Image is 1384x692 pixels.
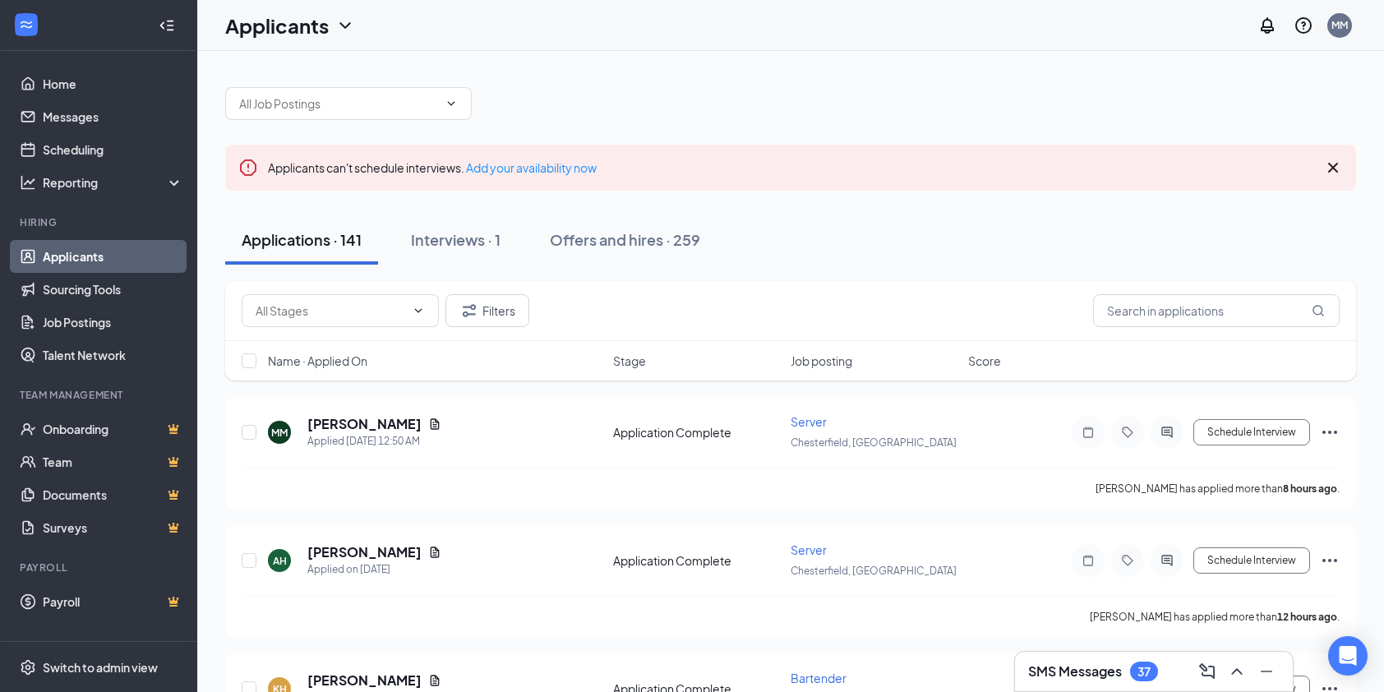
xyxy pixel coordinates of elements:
svg: ChevronUp [1227,662,1247,681]
h5: [PERSON_NAME] [307,671,422,690]
svg: Notifications [1257,16,1277,35]
div: Applications · 141 [242,229,362,250]
p: [PERSON_NAME] has applied more than . [1090,610,1340,624]
svg: Analysis [20,174,36,191]
div: Team Management [20,388,180,402]
a: Job Postings [43,306,183,339]
svg: Document [428,418,441,431]
div: Hiring [20,215,180,229]
svg: Settings [20,659,36,676]
svg: Note [1078,426,1098,439]
span: Bartender [791,671,847,685]
div: Offers and hires · 259 [550,229,700,250]
svg: Document [428,546,441,559]
div: MM [1331,18,1348,32]
button: Schedule Interview [1193,547,1310,574]
h5: [PERSON_NAME] [307,415,422,433]
a: Talent Network [43,339,183,371]
span: Name · Applied On [268,353,367,369]
a: Scheduling [43,133,183,166]
svg: ChevronDown [335,16,355,35]
div: Applied on [DATE] [307,561,441,578]
span: Stage [613,353,646,369]
b: 8 hours ago [1283,482,1337,495]
span: Score [968,353,1001,369]
button: Schedule Interview [1193,419,1310,445]
button: ComposeMessage [1194,658,1220,685]
span: Chesterfield, [GEOGRAPHIC_DATA] [791,565,957,577]
a: PayrollCrown [43,585,183,618]
span: Job posting [791,353,852,369]
svg: Minimize [1257,662,1276,681]
div: Reporting [43,174,184,191]
a: Messages [43,100,183,133]
div: Applied [DATE] 12:50 AM [307,433,441,450]
input: All Stages [256,302,405,320]
svg: QuestionInfo [1294,16,1313,35]
b: 12 hours ago [1277,611,1337,623]
svg: ChevronDown [445,97,458,110]
div: MM [271,426,288,440]
h3: SMS Messages [1028,662,1122,680]
button: Filter Filters [445,294,529,327]
a: Applicants [43,240,183,273]
svg: ActiveChat [1157,426,1177,439]
div: Open Intercom Messenger [1328,636,1368,676]
svg: WorkstreamLogo [18,16,35,33]
svg: ChevronDown [412,304,425,317]
svg: Note [1078,554,1098,567]
svg: Tag [1118,426,1137,439]
div: 37 [1137,665,1151,679]
h1: Applicants [225,12,329,39]
span: Chesterfield, [GEOGRAPHIC_DATA] [791,436,957,449]
span: Server [791,414,827,429]
svg: Ellipses [1320,422,1340,442]
svg: Document [428,674,441,687]
svg: Tag [1118,554,1137,567]
button: Minimize [1253,658,1280,685]
a: Sourcing Tools [43,273,183,306]
svg: ComposeMessage [1197,662,1217,681]
div: Interviews · 1 [411,229,501,250]
svg: MagnifyingGlass [1312,304,1325,317]
svg: ActiveChat [1157,554,1177,567]
svg: Collapse [159,17,175,34]
div: Payroll [20,561,180,574]
div: Switch to admin view [43,659,158,676]
div: Application Complete [613,424,781,441]
svg: Cross [1323,158,1343,178]
a: OnboardingCrown [43,413,183,445]
p: [PERSON_NAME] has applied more than . [1096,482,1340,496]
svg: Filter [459,301,479,321]
a: DocumentsCrown [43,478,183,511]
input: Search in applications [1093,294,1340,327]
a: TeamCrown [43,445,183,478]
span: Applicants can't schedule interviews. [268,160,597,175]
input: All Job Postings [239,95,438,113]
span: Server [791,542,827,557]
svg: Error [238,158,258,178]
div: Application Complete [613,552,781,569]
button: ChevronUp [1224,658,1250,685]
a: Add your availability now [466,160,597,175]
h5: [PERSON_NAME] [307,543,422,561]
a: SurveysCrown [43,511,183,544]
a: Home [43,67,183,100]
svg: Ellipses [1320,551,1340,570]
div: AH [273,554,287,568]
